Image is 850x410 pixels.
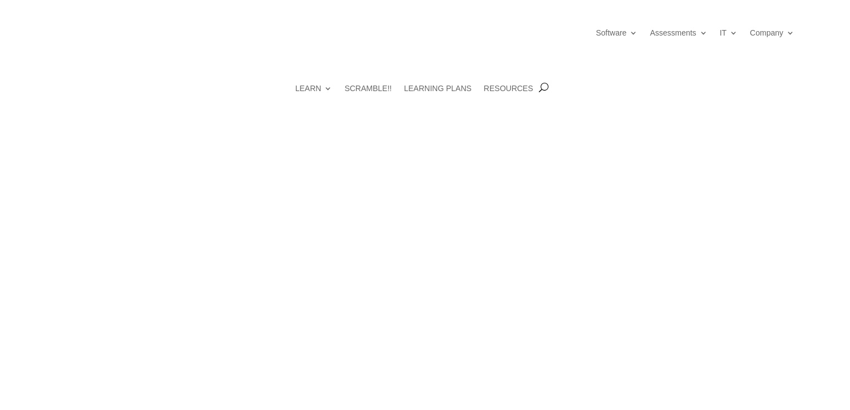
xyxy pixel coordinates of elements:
[650,11,707,54] a: Assessments
[750,11,794,54] a: Company
[404,84,471,109] a: LEARNING PLANS
[484,84,533,109] a: RESOURCES
[596,11,637,54] a: Software
[720,11,738,54] a: IT
[344,84,392,109] a: SCRAMBLE!!
[295,84,333,109] a: LEARN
